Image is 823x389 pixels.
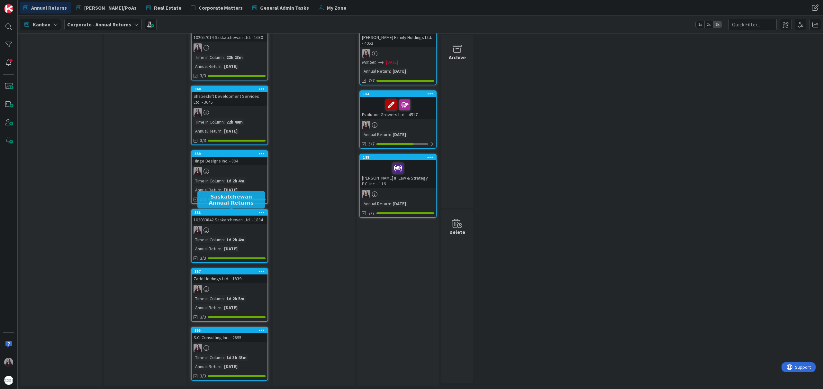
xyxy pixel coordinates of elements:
[360,33,436,47] div: [PERSON_NAME] Family Holdings Ltd. - 4052
[224,177,225,184] span: :
[368,141,375,147] span: 5/7
[704,21,713,28] span: 2x
[194,167,202,175] img: BC
[363,155,436,160] div: 188
[728,19,777,30] input: Quick Filter...
[194,87,267,91] div: 360
[360,154,436,160] div: 188
[192,269,267,283] div: 357Zadd Holdings Ltd. - 1839
[194,285,202,293] img: BC
[194,118,224,125] div: Time in Column
[225,236,246,243] div: 1d 2h 4m
[194,328,267,333] div: 355
[192,226,267,234] div: BC
[33,21,50,28] span: Kanban
[368,210,375,217] span: 7/7
[192,328,267,333] div: 355
[4,376,13,385] img: avatar
[200,137,206,144] span: 3/3
[224,295,225,302] span: :
[249,2,313,14] a: General Admin Tasks
[225,295,246,302] div: 1d 2h 5m
[194,210,267,215] div: 358
[199,4,243,12] span: Corporate Matters
[192,333,267,342] div: S.C. Consulting Inc. - 2895
[191,209,268,263] a: 358102083842 Saskatchewan Ltd. - 1834BCTime in Column:1d 2h 4mAnnual Return:[DATE]3/3
[360,97,436,119] div: Evolution Growers Ltd. - 4517
[362,200,390,207] div: Annual Return
[192,151,267,157] div: 359
[192,86,267,92] div: 360
[192,328,267,342] div: 355S.C. Consulting Inc. - 2895
[225,354,248,361] div: 1d 3h 43m
[194,269,267,274] div: 357
[194,354,224,361] div: Time in Column
[192,285,267,293] div: BC
[362,131,390,138] div: Annual Return
[386,59,398,66] span: [DATE]
[449,228,465,236] div: Delete
[360,91,436,119] div: 184Evolution Growers Ltd. - 4517
[191,150,268,204] a: 359Hinge Designs Inc. - 894BCTime in Column:1d 2h 4mAnnual Return:[DATE]3/3
[362,190,370,198] img: BC
[360,160,436,188] div: [PERSON_NAME] IP Law & Strategy P.C. Inc. - 116
[360,121,436,129] div: BC
[225,54,244,61] div: 22h 23m
[260,4,309,12] span: General Admin Tasks
[194,127,222,134] div: Annual Return
[359,90,437,149] a: 184Evolution Growers Ltd. - 4517BCAnnual Return:[DATE]5/7
[224,354,225,361] span: :
[192,269,267,274] div: 357
[192,27,267,42] div: 102057014 Saskatchewan Ltd. - 1680
[360,190,436,198] div: BC
[20,2,71,14] a: Annual Returns
[368,77,375,84] span: 7/7
[391,68,408,75] div: [DATE]
[327,4,346,12] span: My Zone
[360,27,436,47] div: [PERSON_NAME] Family Holdings Ltd. - 4052
[192,216,267,224] div: 102083842 Saskatchewan Ltd. - 1834
[391,200,408,207] div: [DATE]
[222,127,222,134] span: :
[191,27,268,80] a: 102057014 Saskatchewan Ltd. - 1680BCTime in Column:22h 23mAnnual Return:[DATE]3/3
[222,245,222,252] span: :
[191,327,268,381] a: 355S.C. Consulting Inc. - 2895BCTime in Column:1d 3h 43mAnnual Return:[DATE]3/3
[222,63,239,70] div: [DATE]
[194,186,222,193] div: Annual Return
[187,2,247,14] a: Corporate Matters
[222,304,239,311] div: [DATE]
[192,157,267,165] div: Hinge Designs Inc. - 894
[192,210,267,216] div: 358
[224,236,225,243] span: :
[192,274,267,283] div: Zadd Holdings Ltd. - 1839
[192,92,267,106] div: Shapeshift Development Services Ltd. - 3645
[696,21,704,28] span: 1x
[31,4,67,12] span: Annual Returns
[194,226,202,234] img: BC
[390,200,391,207] span: :
[192,43,267,52] div: BC
[191,86,268,145] a: 360Shapeshift Development Services Ltd. - 3645BCTime in Column:22h 48mAnnual Return:[DATE]3/3
[360,154,436,188] div: 188[PERSON_NAME] IP Law & Strategy P.C. Inc. - 116
[225,177,246,184] div: 1d 2h 4m
[315,2,350,14] a: My Zone
[84,4,137,12] span: [PERSON_NAME]/PoAs
[362,121,370,129] img: BC
[192,210,267,224] div: 358102083842 Saskatchewan Ltd. - 1834
[194,245,222,252] div: Annual Return
[713,21,722,28] span: 3x
[359,27,437,85] a: [PERSON_NAME] Family Holdings Ltd. - 4052BCNot Set[DATE]Annual Return:[DATE]7/7
[4,358,13,367] img: BC
[154,4,181,12] span: Real Estate
[194,295,224,302] div: Time in Column
[4,4,13,13] img: Visit kanbanzone.com
[222,245,239,252] div: [DATE]
[194,304,222,311] div: Annual Return
[222,186,222,193] span: :
[194,152,267,156] div: 359
[224,54,225,61] span: :
[192,86,267,106] div: 360Shapeshift Development Services Ltd. - 3645
[192,33,267,42] div: 102057014 Saskatchewan Ltd. - 1680
[362,68,390,75] div: Annual Return
[363,92,436,96] div: 184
